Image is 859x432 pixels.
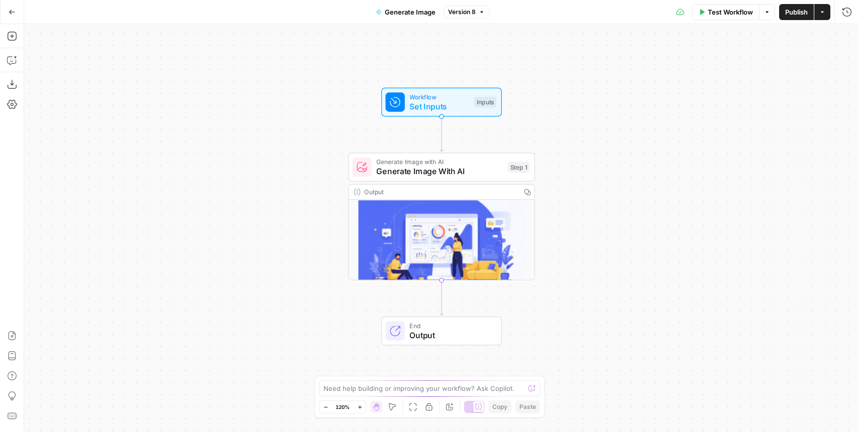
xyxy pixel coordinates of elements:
[385,7,436,17] span: Generate Image
[440,280,443,316] g: Edge from step_1 to end
[508,162,529,173] div: Step 1
[409,329,491,341] span: Output
[409,321,491,330] span: End
[348,153,535,280] div: Generate Image with AIGenerate Image With AIStep 1Output
[488,400,511,413] button: Copy
[376,157,503,167] span: Generate Image with AI
[336,403,350,411] span: 120%
[364,187,516,197] div: Output
[785,7,808,17] span: Publish
[376,166,503,178] span: Generate Image With AI
[515,400,540,413] button: Paste
[708,7,753,17] span: Test Workflow
[409,100,469,112] span: Set Inputs
[519,402,536,411] span: Paste
[448,8,476,17] span: Version 8
[370,4,442,20] button: Generate Image
[440,116,443,152] g: Edge from start to step_1
[492,402,507,411] span: Copy
[779,4,814,20] button: Publish
[348,88,535,117] div: WorkflowSet InputsInputs
[349,200,534,295] img: image.png
[692,4,759,20] button: Test Workflow
[409,92,469,101] span: Workflow
[444,6,489,19] button: Version 8
[474,97,496,108] div: Inputs
[348,317,535,346] div: EndOutput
